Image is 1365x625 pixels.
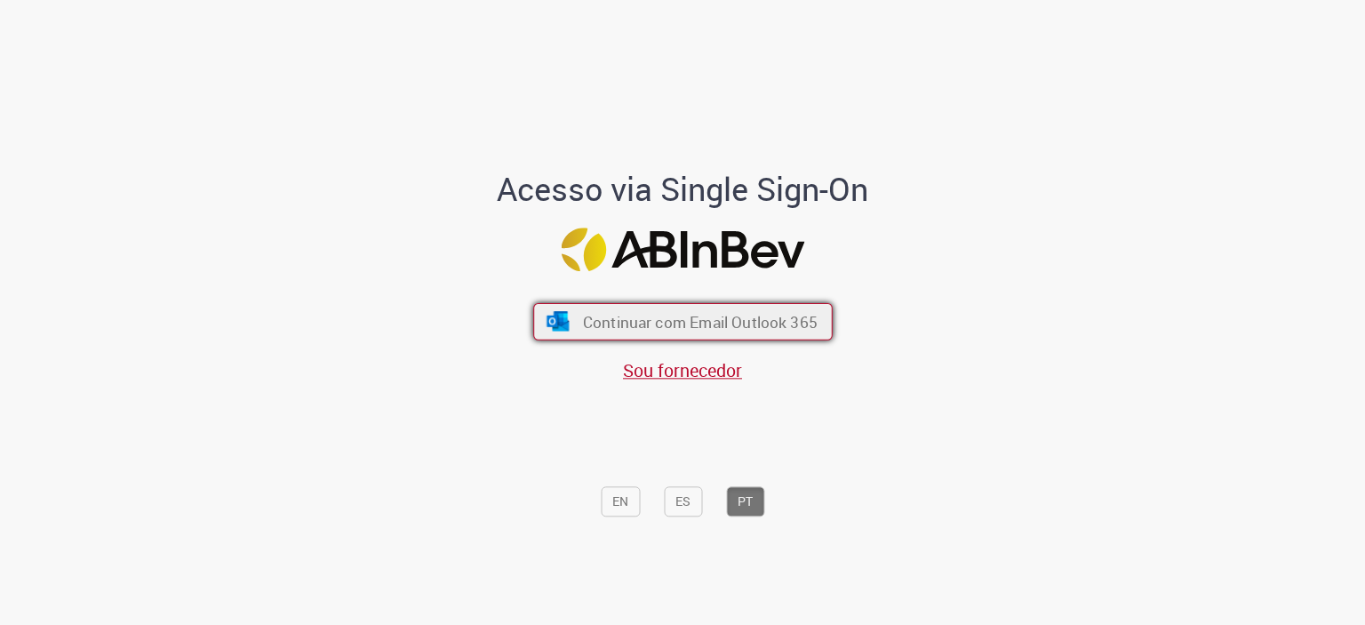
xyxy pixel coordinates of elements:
button: ES [664,487,702,517]
button: ícone Azure/Microsoft 360 Continuar com Email Outlook 365 [533,302,833,340]
h1: Acesso via Single Sign-On [436,172,930,207]
button: EN [601,487,640,517]
img: Logo ABInBev [561,228,804,272]
button: PT [726,487,764,517]
span: Continuar com Email Outlook 365 [582,311,817,332]
a: Sou fornecedor [623,358,742,382]
img: ícone Azure/Microsoft 360 [545,311,571,331]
